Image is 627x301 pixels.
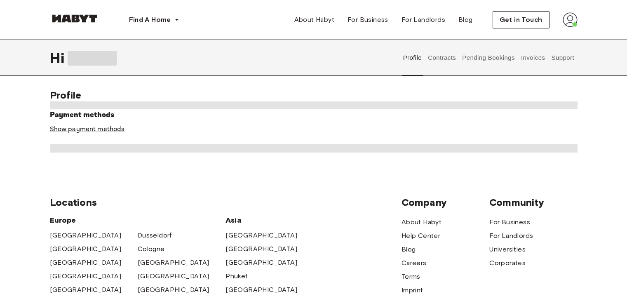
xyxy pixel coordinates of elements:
span: Hi [50,49,68,66]
span: Blog [458,15,473,25]
button: Profile [402,40,423,76]
a: [GEOGRAPHIC_DATA] [50,230,122,240]
a: Blog [402,245,416,254]
span: Find A Home [129,15,171,25]
button: Support [550,40,575,76]
a: Careers [402,258,427,268]
a: Cologne [138,244,165,254]
a: [GEOGRAPHIC_DATA] [50,285,122,295]
button: Get in Touch [493,11,550,28]
a: Universities [489,245,526,254]
a: Imprint [402,285,423,295]
a: [GEOGRAPHIC_DATA] [225,258,297,268]
span: About Habyt [294,15,334,25]
img: Habyt [50,14,99,23]
a: [GEOGRAPHIC_DATA] [50,258,122,268]
div: user profile tabs [400,40,577,76]
a: [GEOGRAPHIC_DATA] [225,230,297,240]
span: Get in Touch [500,15,542,25]
a: For Landlords [395,12,452,28]
a: For Business [489,217,530,227]
a: Dusseldorf [138,230,172,240]
a: [GEOGRAPHIC_DATA] [50,271,122,281]
a: Show payment methods [50,125,125,134]
a: About Habyt [288,12,341,28]
span: For Landlords [402,15,445,25]
a: [GEOGRAPHIC_DATA] [225,285,297,295]
button: Contracts [427,40,457,76]
a: Blog [452,12,479,28]
button: Pending Bookings [461,40,516,76]
span: For Business [348,15,388,25]
a: Corporates [489,258,526,268]
a: For Business [341,12,395,28]
button: Invoices [520,40,546,76]
a: [GEOGRAPHIC_DATA] [50,244,122,254]
a: Help Center [402,231,440,241]
a: Phuket [225,271,248,281]
span: Europe [50,215,226,225]
span: Community [489,196,577,209]
a: About Habyt [402,217,441,227]
a: [GEOGRAPHIC_DATA] [138,271,209,281]
h6: Payment methods [50,109,578,121]
a: [GEOGRAPHIC_DATA] [138,258,209,268]
span: Profile [50,89,82,101]
img: avatar [563,12,578,27]
span: Locations [50,196,402,209]
span: Company [402,196,489,209]
a: Terms [402,272,420,282]
a: [GEOGRAPHIC_DATA] [225,244,297,254]
span: Asia [225,215,313,225]
button: Find A Home [122,12,186,28]
a: [GEOGRAPHIC_DATA] [138,285,209,295]
a: For Landlords [489,231,533,241]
